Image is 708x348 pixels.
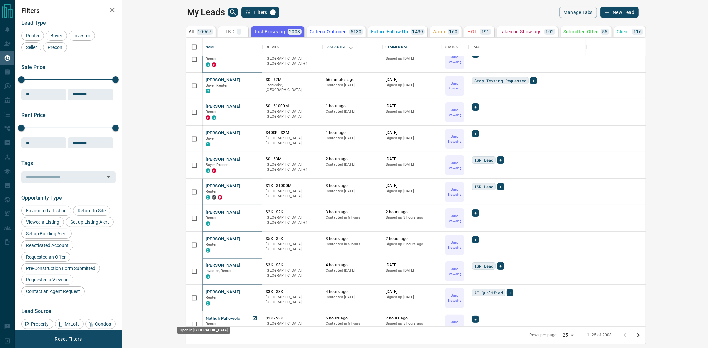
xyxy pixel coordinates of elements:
div: Last Active [326,38,346,56]
p: 116 [633,29,642,34]
div: Claimed Date [386,38,410,56]
p: 2008 [289,29,300,34]
div: condos.ca [206,62,210,67]
p: [DATE] [386,183,439,189]
div: condos.ca [206,142,210,146]
p: Contacted [DATE] [326,109,379,114]
span: + [499,157,502,163]
span: Renter [206,110,217,114]
div: Tags [472,38,481,56]
p: Signed up 5 hours ago [386,321,439,326]
div: condos.ca [206,221,210,226]
button: Nethuli Pallewela [206,316,240,322]
button: [PERSON_NAME] [206,289,241,295]
div: Investor [69,31,95,41]
span: Return to Site [75,208,108,213]
span: Tags [21,160,33,166]
span: Sale Price [21,64,45,70]
p: 3 hours ago [326,183,379,189]
p: Submitted Offer [563,29,598,34]
div: Precon [43,42,67,52]
div: Details [266,38,279,56]
p: 2 hours ago [326,156,379,162]
div: Name [206,38,216,56]
p: [DATE] [386,103,439,109]
p: [GEOGRAPHIC_DATA], [GEOGRAPHIC_DATA] [266,136,319,146]
div: + [497,183,504,190]
p: 102 [546,29,554,34]
p: 1–25 of 2008 [587,332,612,338]
div: condos.ca [212,115,216,120]
p: HOT [468,29,477,34]
p: Etobicoke, [GEOGRAPHIC_DATA] [266,83,319,93]
button: Open [104,172,113,182]
span: + [509,289,511,296]
button: [PERSON_NAME] [206,130,241,136]
button: [PERSON_NAME] [206,156,241,163]
p: Signed up [DATE] [386,136,439,141]
span: + [474,130,477,137]
span: Pre-Construction Form Submitted [24,266,98,271]
p: $2K - $3K [266,316,319,321]
span: Renter [24,33,42,38]
p: Just Browsing [446,187,463,197]
p: Taken on Showings [500,29,542,34]
p: 2 hours ago [386,209,439,215]
span: Rent Price [21,112,46,118]
span: Renter [206,57,217,61]
p: Contacted [DATE] [326,268,379,273]
p: Just Browsing [446,266,463,276]
p: Client [617,29,629,34]
span: Opportunity Type [21,195,62,201]
p: 1439 [412,29,423,34]
span: Buyer [206,136,215,141]
span: Buyer [48,33,65,38]
div: property.ca [212,168,216,173]
p: 1 hour ago [326,130,379,136]
div: Status [442,38,469,56]
p: 160 [449,29,458,34]
h1: My Leads [187,7,225,18]
button: [PERSON_NAME] [206,103,241,110]
span: Set up Building Alert [24,231,69,236]
span: + [499,183,502,190]
p: $3K - $3K [266,262,319,268]
div: Property [21,319,53,329]
span: Viewed a Listing [24,219,62,225]
div: + [472,103,479,111]
p: $0 - $2M [266,77,319,83]
p: TBD [225,29,234,34]
p: 2 hours ago [386,316,439,321]
span: ISR Lead [474,157,493,163]
span: Condos [93,321,113,327]
div: + [530,77,537,84]
p: Signed up [DATE] [386,189,439,194]
p: Toronto [266,215,319,225]
div: Reactivated Account [21,240,73,250]
p: Just Browsing [446,319,463,329]
button: Reset Filters [50,333,86,345]
div: Status [445,38,458,56]
p: $0 - $1000M [266,103,319,109]
p: - [238,29,240,34]
p: All [189,29,194,34]
span: + [474,210,477,216]
p: 1 hour ago [326,103,379,109]
p: Future Follow Up [371,29,408,34]
span: + [474,236,477,243]
span: + [499,263,502,269]
div: Buyer [46,31,67,41]
p: 4 hours ago [326,289,379,295]
div: condos.ca [206,195,210,200]
p: $0 - $3M [266,156,319,162]
p: Signed up [DATE] [386,109,439,114]
p: Signed up [DATE] [386,295,439,300]
p: Just Browsing [446,81,463,91]
p: 2 hours ago [386,236,439,242]
span: Seller [24,45,39,50]
p: [DATE] [386,130,439,136]
div: Pre-Construction Form Submitted [21,263,100,273]
div: + [472,130,479,137]
div: condos.ca [206,274,210,279]
button: [PERSON_NAME] [206,209,241,216]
